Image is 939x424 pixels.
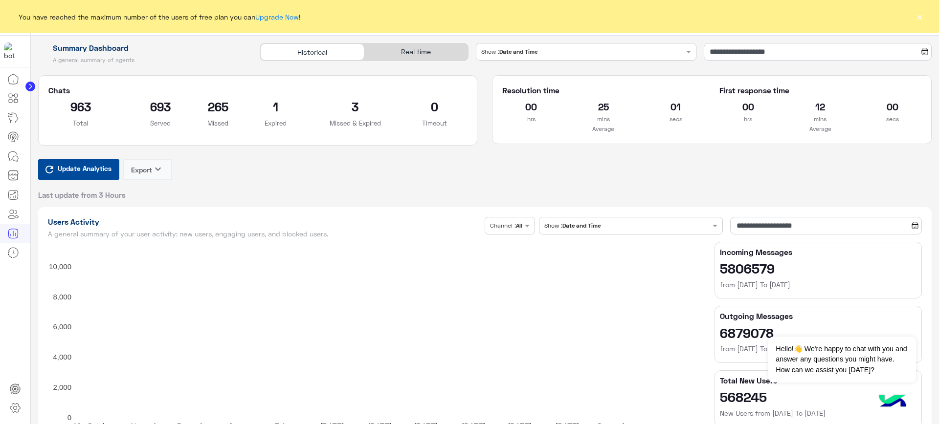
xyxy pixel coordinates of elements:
[647,99,705,114] h2: 01
[38,43,249,53] h1: Summary Dashboard
[48,118,113,128] p: Total
[647,114,705,124] p: secs
[864,114,921,124] p: secs
[719,124,921,134] p: Average
[402,118,468,128] p: Timeout
[243,99,308,114] h2: 1
[502,99,560,114] h2: 00
[502,124,704,134] p: Average
[720,311,917,321] h5: Outgoing Messages
[67,413,71,421] text: 0
[49,262,71,270] text: 10,000
[720,260,917,276] h2: 5806579
[48,99,113,114] h2: 963
[53,382,71,391] text: 2,000
[128,99,193,114] h2: 693
[499,48,537,55] b: Date and Time
[38,159,119,180] button: Update Analytics
[864,99,921,114] h2: 00
[207,99,228,114] h2: 265
[48,217,481,227] h1: Users Activity
[719,114,777,124] p: hrs
[720,389,917,404] h2: 568245
[38,56,249,64] h5: A general summary of agents
[575,99,632,114] h2: 25
[364,43,468,61] div: Real time
[48,85,468,95] h5: Chats
[768,337,916,382] span: Hello!👋 We're happy to chat with you and answer any questions you might have. How can we assist y...
[53,322,71,331] text: 6,000
[575,114,632,124] p: mins
[38,190,126,200] span: Last update from 3 Hours
[720,408,917,418] h6: New Users from [DATE] To [DATE]
[48,230,481,238] h5: A general summary of your user activity: new users, engaging users, and blocked users.
[4,42,22,60] img: 1403182699927242
[128,118,193,128] p: Served
[720,247,917,257] h5: Incoming Messages
[19,12,300,22] span: You have reached the maximum number of the users of free plan you can !
[720,325,917,340] h2: 6879078
[502,114,560,124] p: hrs
[915,12,924,21] button: ×
[791,99,849,114] h2: 12
[152,163,164,175] i: keyboard_arrow_down
[720,280,917,290] h6: from [DATE] To [DATE]
[516,222,522,229] b: All
[791,114,849,124] p: mins
[123,159,172,180] button: Exportkeyboard_arrow_down
[255,13,299,21] a: Upgrade Now
[323,99,388,114] h2: 3
[243,118,308,128] p: Expired
[402,99,468,114] h2: 0
[53,353,71,361] text: 4,000
[502,85,704,95] h5: Resolution time
[55,162,114,175] span: Update Analytics
[720,376,917,385] h5: Total New Users
[875,385,910,419] img: hulul-logo.png
[720,344,917,354] h6: from [DATE] To [DATE]
[53,292,71,300] text: 8,000
[207,118,228,128] p: Missed
[562,222,601,229] b: Date and Time
[260,43,364,61] div: Historical
[323,118,388,128] p: Missed & Expired
[719,99,777,114] h2: 00
[719,85,921,95] h5: First response time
